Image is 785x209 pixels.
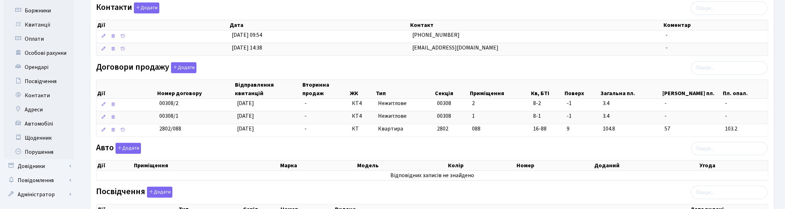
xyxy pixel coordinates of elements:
span: - [305,125,307,133]
span: [DATE] [237,125,254,133]
label: Договори продажу [96,62,196,73]
button: Авто [116,143,141,154]
th: Коментар [663,20,768,30]
span: 2802 [437,125,449,133]
button: Договори продажу [171,62,196,73]
span: КТ [352,125,372,133]
th: Кв, БТІ [531,80,564,98]
th: Номер договору [157,80,234,98]
a: Додати [145,186,172,198]
label: Авто [96,143,141,154]
span: [DATE] 09:54 [232,31,262,39]
th: Відправлення квитанцій [234,80,302,98]
a: Повідомлення [4,173,74,187]
th: Приміщення [133,161,280,170]
th: Секція [435,80,470,98]
span: [DATE] [237,99,254,107]
span: - [305,112,307,120]
th: [PERSON_NAME] пл. [662,80,722,98]
a: Орендарі [4,60,74,74]
input: Пошук... [691,61,768,75]
a: Квитанції [4,18,74,32]
label: Контакти [96,2,159,13]
a: Додати [114,142,141,154]
span: 9 [567,125,597,133]
button: Контакти [134,2,159,13]
th: Загальна пл. [600,80,662,98]
th: Модель [356,161,447,170]
th: Приміщення [470,80,531,98]
th: Пл. опал. [722,80,768,98]
a: Щоденник [4,131,74,145]
span: Нежитлове [378,112,431,120]
span: 8-2 [533,99,561,108]
span: КТ4 [352,112,372,120]
span: - [305,99,307,107]
th: Дії [96,161,133,170]
span: - [665,99,719,108]
th: Контакт [409,20,663,30]
a: Адреси [4,103,74,117]
a: Оплати [4,32,74,46]
span: 00308/1 [159,112,178,120]
span: 3.4 [603,99,659,108]
a: Автомобілі [4,117,74,131]
span: 00308 [437,99,451,107]
span: Квартира [378,125,431,133]
a: Посвідчення [4,74,74,88]
span: [DATE] 14:38 [232,44,262,52]
th: Поверх [564,80,600,98]
th: Дії [96,20,229,30]
td: Відповідних записів не знайдено [96,171,768,180]
a: Порушення [4,145,74,159]
span: [PHONE_NUMBER] [412,31,460,39]
th: ЖК [349,80,375,98]
th: Тип [375,80,434,98]
span: 3.4 [603,112,659,120]
th: Дата [229,20,409,30]
th: Номер [516,161,594,170]
span: КТ4 [352,99,372,108]
span: 16-88 [533,125,561,133]
span: 57 [665,125,719,133]
span: 2 [472,99,475,107]
a: Особові рахунки [4,46,74,60]
a: Довідники [4,159,74,173]
th: Угода [699,161,768,170]
input: Пошук... [691,142,768,155]
a: Додати [132,1,159,14]
span: -1 [567,99,597,108]
span: -1 [567,112,597,120]
span: 1 [472,112,475,120]
span: 104.8 [603,125,659,133]
th: Доданий [594,161,699,170]
span: 2802/088 [159,125,181,133]
span: 088 [472,125,481,133]
a: Контакти [4,88,74,103]
th: Колір [447,161,515,170]
span: - [666,31,668,39]
span: [DATE] [237,112,254,120]
a: Боржники [4,4,74,18]
span: - [666,44,668,52]
input: Пошук... [691,1,768,15]
label: Посвідчення [96,187,172,198]
span: 00308 [437,112,451,120]
th: Марка [280,161,357,170]
span: - [725,99,765,108]
span: [EMAIL_ADDRESS][DOMAIN_NAME] [412,44,498,52]
span: 8-1 [533,112,561,120]
th: Вторинна продаж [302,80,349,98]
span: 00308/2 [159,99,178,107]
span: 103.2 [725,125,765,133]
span: - [665,112,719,120]
th: Дії [96,80,157,98]
span: - [725,112,765,120]
input: Пошук... [691,186,768,199]
span: Нежитлове [378,99,431,108]
button: Посвідчення [147,187,172,198]
a: Додати [169,61,196,73]
a: Адміністратор [4,187,74,202]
